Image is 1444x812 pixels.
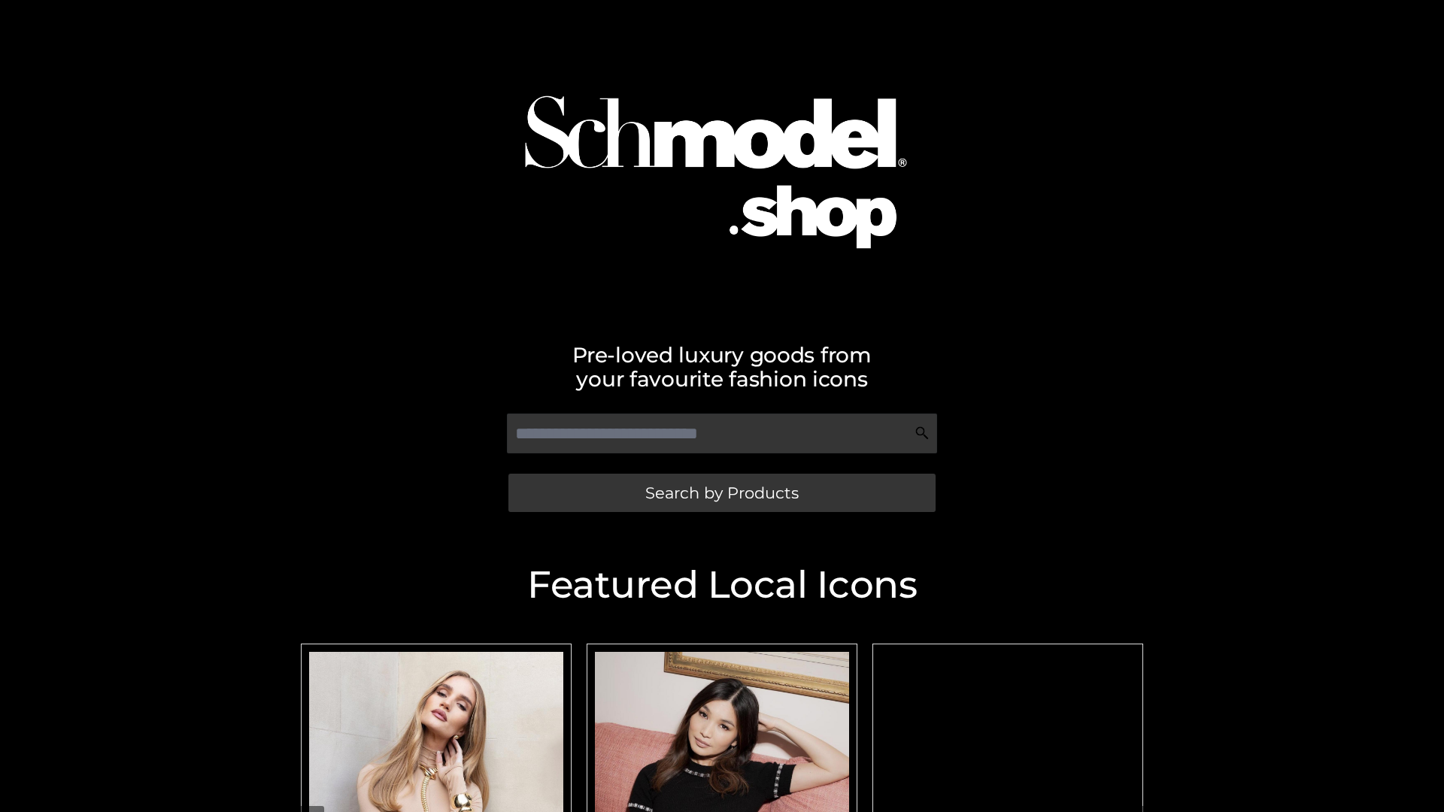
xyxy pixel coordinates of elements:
[508,474,936,512] a: Search by Products
[293,566,1151,604] h2: Featured Local Icons​
[645,485,799,501] span: Search by Products
[915,426,930,441] img: Search Icon
[293,343,1151,391] h2: Pre-loved luxury goods from your favourite fashion icons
